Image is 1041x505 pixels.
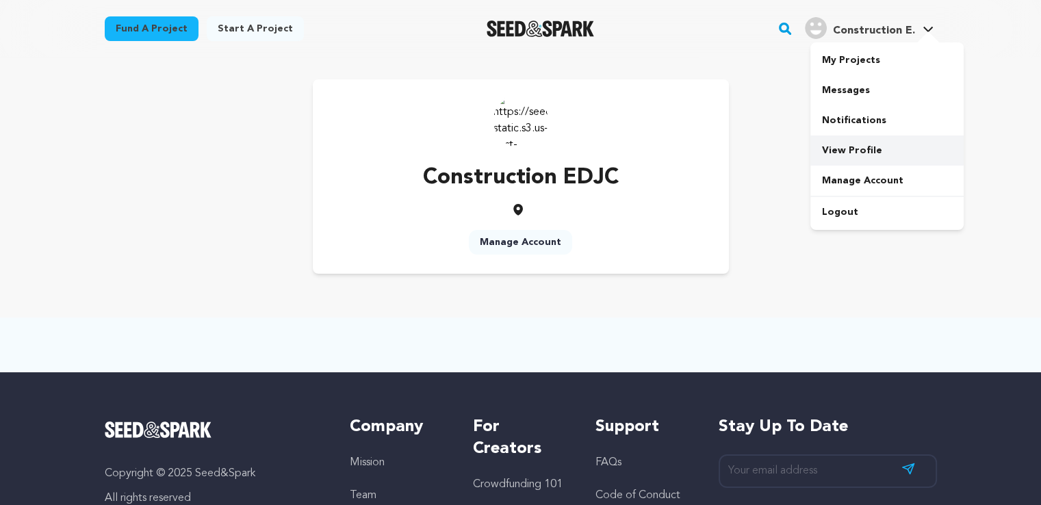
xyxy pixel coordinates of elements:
a: Start a project [207,16,304,41]
a: Code of Conduct [595,490,680,501]
span: Construction E.'s Profile [802,14,936,43]
img: https://seedandspark-static.s3.us-east-2.amazonaws.com/images/User/002/310/260/medium/ACg8ocI-N-k... [493,93,548,148]
img: Seed&Spark Logo [105,422,212,438]
a: View Profile [810,135,964,166]
div: Construction E.'s Profile [805,17,914,39]
a: Fund a project [105,16,198,41]
a: Manage Account [469,230,572,255]
h5: Support [595,416,691,438]
span: Construction E. [832,25,914,36]
a: Team [350,490,376,501]
a: My Projects [810,45,964,75]
a: FAQs [595,457,621,468]
a: Logout [810,197,964,227]
p: Construction EDJC [423,161,619,194]
img: user.png [805,17,827,39]
img: Seed&Spark Logo Dark Mode [487,21,594,37]
h5: For Creators [473,416,568,460]
a: Messages [810,75,964,105]
h5: Stay up to date [719,416,937,438]
a: Construction E.'s Profile [802,14,936,39]
h5: Company [350,416,445,438]
a: Manage Account [810,166,964,196]
a: Seed&Spark Homepage [487,21,594,37]
input: Your email address [719,454,937,488]
a: Mission [350,457,385,468]
a: Crowdfunding 101 [473,479,563,490]
p: Copyright © 2025 Seed&Spark [105,465,323,482]
a: Seed&Spark Homepage [105,422,323,438]
a: Notifications [810,105,964,135]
